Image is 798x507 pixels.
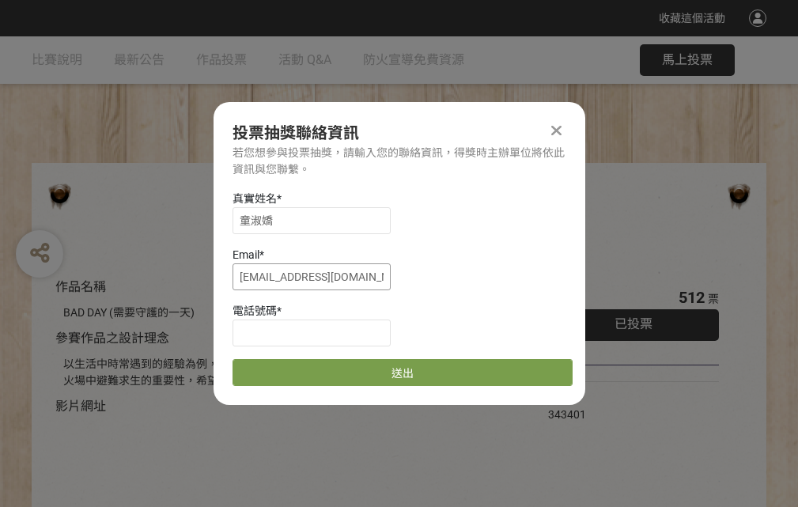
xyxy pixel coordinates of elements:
a: 作品投票 [196,36,247,84]
span: 防火宣導免費資源 [363,52,464,67]
div: 若您想參與投票抽獎，請輸入您的聯絡資訊，得獎時主辦單位將依此資訊與您聯繫。 [233,145,566,178]
a: 防火宣導免費資源 [363,36,464,84]
span: 作品名稱 [55,279,106,294]
span: 影片網址 [55,399,106,414]
a: 最新公告 [114,36,165,84]
span: 真實姓名 [233,192,277,205]
button: 送出 [233,359,573,386]
span: 馬上投票 [662,52,713,67]
span: 活動 Q&A [278,52,331,67]
a: 比賽說明 [32,36,82,84]
span: 已投票 [615,316,652,331]
span: Email [233,248,259,261]
iframe: Facebook Share [590,390,669,406]
span: 比賽說明 [32,52,82,67]
span: 收藏這個活動 [659,12,725,25]
div: 投票抽獎聯絡資訊 [233,121,566,145]
button: 馬上投票 [640,44,735,76]
span: 參賽作品之設計理念 [55,331,169,346]
span: 作品投票 [196,52,247,67]
span: 電話號碼 [233,305,277,317]
a: 活動 Q&A [278,36,331,84]
div: BAD DAY (需要守護的一天) [63,305,501,321]
div: 以生活中時常遇到的經驗為例，透過對比的方式宣傳住宅用火災警報器、家庭逃生計畫及火場中避難求生的重要性，希望透過趣味的短影音讓更多人認識到更多的防火觀念。 [63,356,501,389]
span: 票 [708,293,719,305]
span: 512 [679,288,705,307]
span: 最新公告 [114,52,165,67]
